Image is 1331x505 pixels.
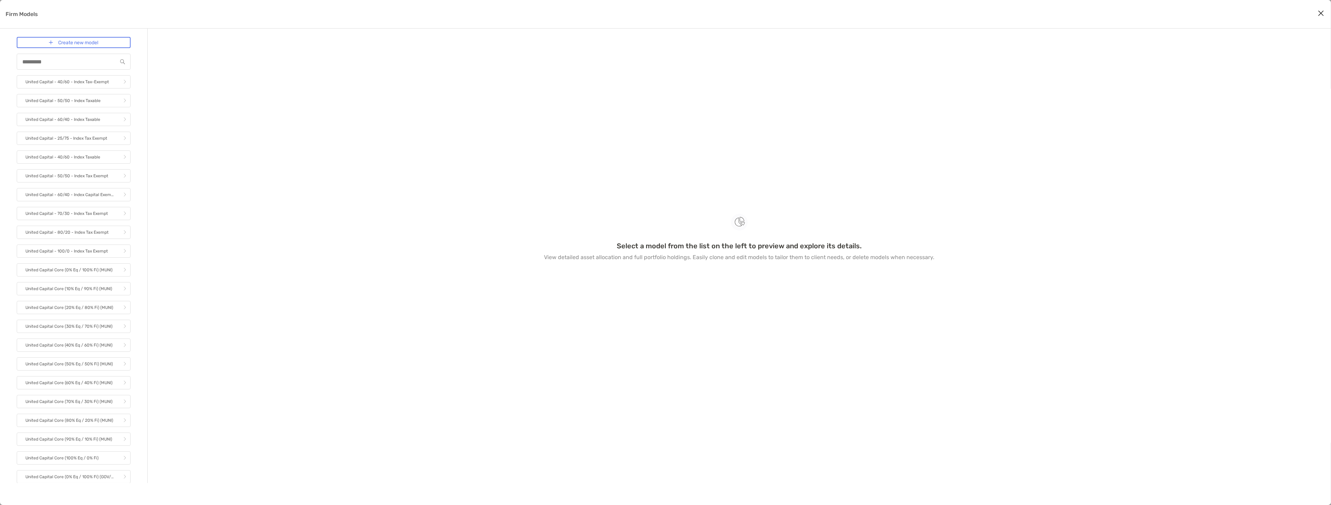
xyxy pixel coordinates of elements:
[17,320,131,333] a: United Capital Core (30% Eq / 70% Fi) (MUNI)
[17,433,131,446] a: United Capital Core (90% Eq / 10% Fi) (MUNI)
[17,339,131,352] a: United Capital Core (40% Eq / 60% Fi) (MUNI)
[25,266,112,274] p: United Capital Core (0% Eq / 100% Fi) (MUNI)
[25,134,107,143] p: United Capital - 25/75 - Index Tax Exempt
[25,397,112,406] p: United Capital Core (70% Eq / 30% Fi) (MUNI)
[25,172,108,180] p: United Capital - 50/50 - Index Tax Exempt
[25,454,99,463] p: United Capital Core (100% Eq / 0% Fi)
[25,379,112,387] p: United Capital Core (60% Eq / 40% Fi) (MUNI)
[25,303,113,312] p: United Capital Core (20% Eq / 80% Fi) (MUNI)
[25,473,114,481] p: United Capital Core (0% Eq / 100% Fi) (GOV/CORP)
[25,360,113,368] p: United Capital Core (50% Eq / 50% Fi) (MUNI)
[17,226,131,239] a: United Capital - 80/20 - Index Tax Exempt
[17,395,131,408] a: United Capital Core (70% Eq / 30% Fi) (MUNI)
[544,253,935,262] p: View detailed asset allocation and full portfolio holdings. Easily clone and edit models to tailo...
[17,132,131,145] a: United Capital - 25/75 - Index Tax Exempt
[17,207,131,220] a: United Capital - 70/30 - Index Tax Exempt
[17,244,131,258] a: United Capital - 100/0 - Index Tax Exempt
[25,96,101,105] p: United Capital - 50/50 - Index Taxable
[25,153,100,162] p: United Capital - 40/60 - Index Taxable
[17,188,131,201] a: United Capital - 60/40 - Index Capital Exempt
[25,322,112,331] p: United Capital Core (30% Eq / 70% Fi) (MUNI)
[17,113,131,126] a: United Capital - 60/40 - Index Taxable
[25,285,112,293] p: United Capital Core (10% Eq / 90% Fi) (MUNI)
[25,209,108,218] p: United Capital - 70/30 - Index Tax Exempt
[17,470,131,483] a: United Capital Core (0% Eq / 100% Fi) (GOV/CORP)
[17,282,131,295] a: United Capital Core (10% Eq / 90% Fi) (MUNI)
[25,416,113,425] p: United Capital Core (80% Eq / 20% Fi) (MUNI)
[6,10,38,18] p: Firm Models
[120,59,125,64] img: input icon
[25,341,112,350] p: United Capital Core (40% Eq / 60% Fi) (MUNI)
[17,75,131,88] a: United Capital - 40/60 - Index Tax-Exempt
[17,451,131,465] a: United Capital Core (100% Eq / 0% Fi)
[25,78,109,86] p: United Capital - 40/60 - Index Tax-Exempt
[25,247,108,256] p: United Capital - 100/0 - Index Tax Exempt
[17,357,131,371] a: United Capital Core (50% Eq / 50% Fi) (MUNI)
[17,94,131,107] a: United Capital - 50/50 - Index Taxable
[1316,8,1326,19] button: Close modal
[17,263,131,277] a: United Capital Core (0% Eq / 100% Fi) (MUNI)
[17,169,131,182] a: United Capital - 50/50 - Index Tax Exempt
[17,301,131,314] a: United Capital Core (20% Eq / 80% Fi) (MUNI)
[17,414,131,427] a: United Capital Core (80% Eq / 20% Fi) (MUNI)
[25,228,109,237] p: United Capital - 80/20 - Index Tax Exempt
[25,115,100,124] p: United Capital - 60/40 - Index Taxable
[17,37,131,48] a: Create new model
[17,150,131,164] a: United Capital - 40/60 - Index Taxable
[617,242,862,250] h3: Select a model from the list on the left to preview and explore its details.
[25,191,114,199] p: United Capital - 60/40 - Index Capital Exempt
[25,435,112,444] p: United Capital Core (90% Eq / 10% Fi) (MUNI)
[17,376,131,389] a: United Capital Core (60% Eq / 40% Fi) (MUNI)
